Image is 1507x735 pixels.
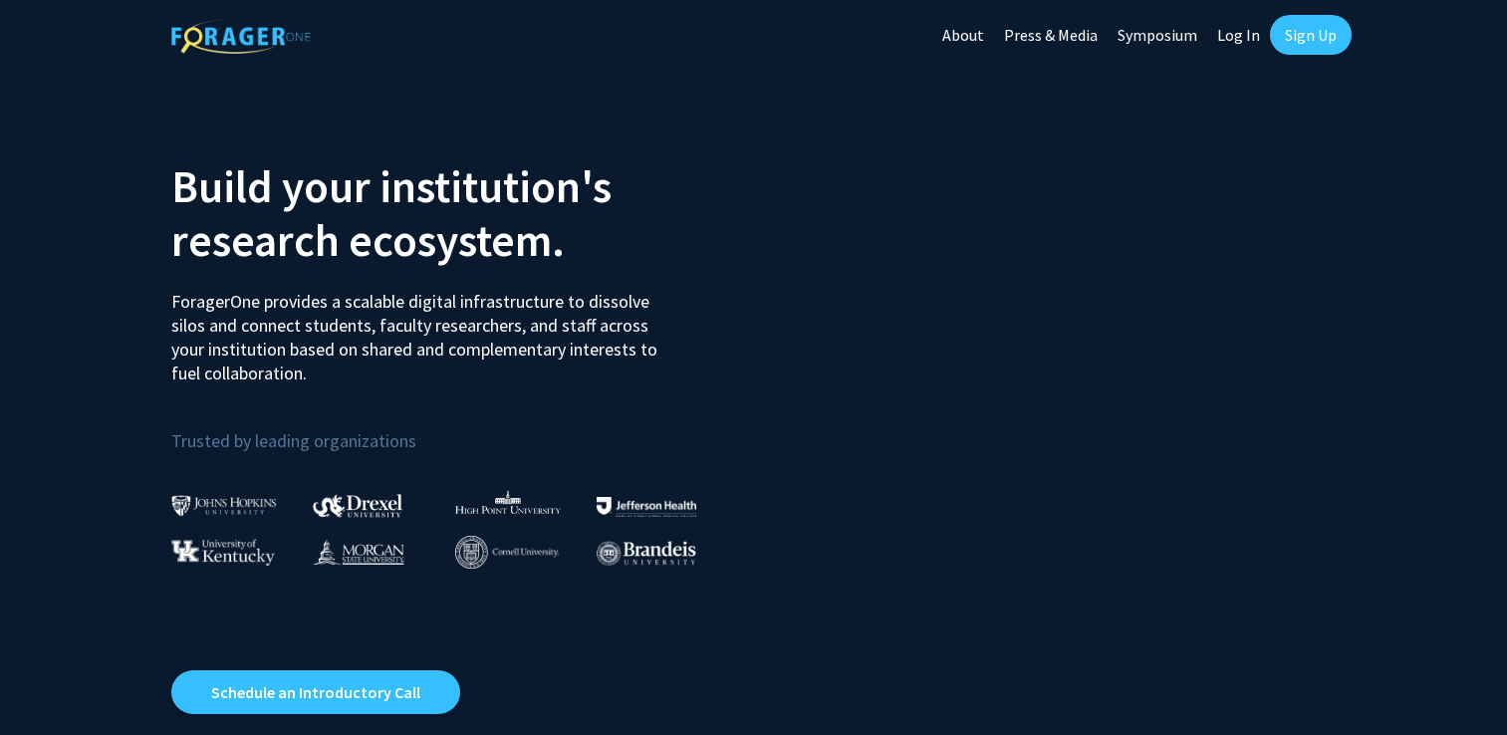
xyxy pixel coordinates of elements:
[313,494,402,517] img: Drexel University
[455,536,559,569] img: Cornell University
[597,497,696,516] img: Thomas Jefferson University
[171,159,739,267] h2: Build your institution's research ecosystem.
[171,275,671,385] p: ForagerOne provides a scalable digital infrastructure to dissolve silos and connect students, fac...
[455,490,561,514] img: High Point University
[313,539,404,565] img: Morgan State University
[171,19,311,54] img: ForagerOne Logo
[171,539,275,566] img: University of Kentucky
[597,541,696,566] img: Brandeis University
[1270,15,1352,55] a: Sign Up
[171,401,739,456] p: Trusted by leading organizations
[171,495,277,516] img: Johns Hopkins University
[171,670,460,714] a: Opens in a new tab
